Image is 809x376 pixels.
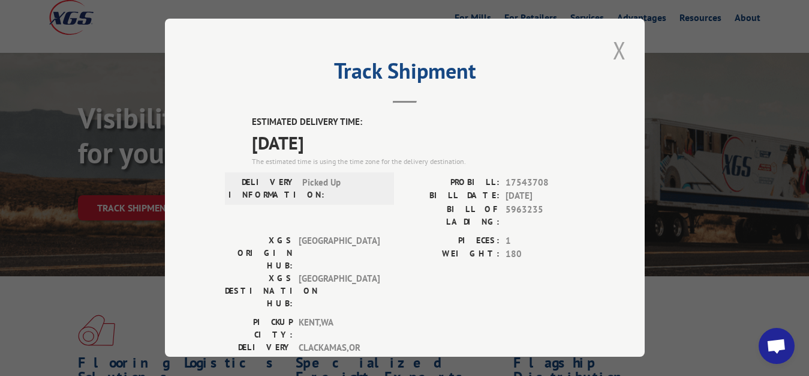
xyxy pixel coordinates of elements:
[405,234,500,248] label: PIECES:
[405,203,500,228] label: BILL OF LADING:
[759,328,795,364] a: Open chat
[252,129,585,156] span: [DATE]
[609,34,630,67] button: Close modal
[299,341,380,366] span: CLACKAMAS , OR
[252,156,585,167] div: The estimated time is using the time zone for the delivery destination.
[405,247,500,261] label: WEIGHT:
[225,234,293,272] label: XGS ORIGIN HUB:
[225,316,293,341] label: PICKUP CITY:
[299,234,380,272] span: [GEOGRAPHIC_DATA]
[302,176,383,201] span: Picked Up
[506,247,585,261] span: 180
[506,189,585,203] span: [DATE]
[405,189,500,203] label: BILL DATE:
[225,341,293,366] label: DELIVERY CITY:
[225,272,293,310] label: XGS DESTINATION HUB:
[228,176,296,201] label: DELIVERY INFORMATION:
[506,176,585,190] span: 17543708
[252,115,585,129] label: ESTIMATED DELIVERY TIME:
[299,316,380,341] span: KENT , WA
[405,176,500,190] label: PROBILL:
[299,272,380,310] span: [GEOGRAPHIC_DATA]
[225,62,585,85] h2: Track Shipment
[506,234,585,248] span: 1
[506,203,585,228] span: 5963235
